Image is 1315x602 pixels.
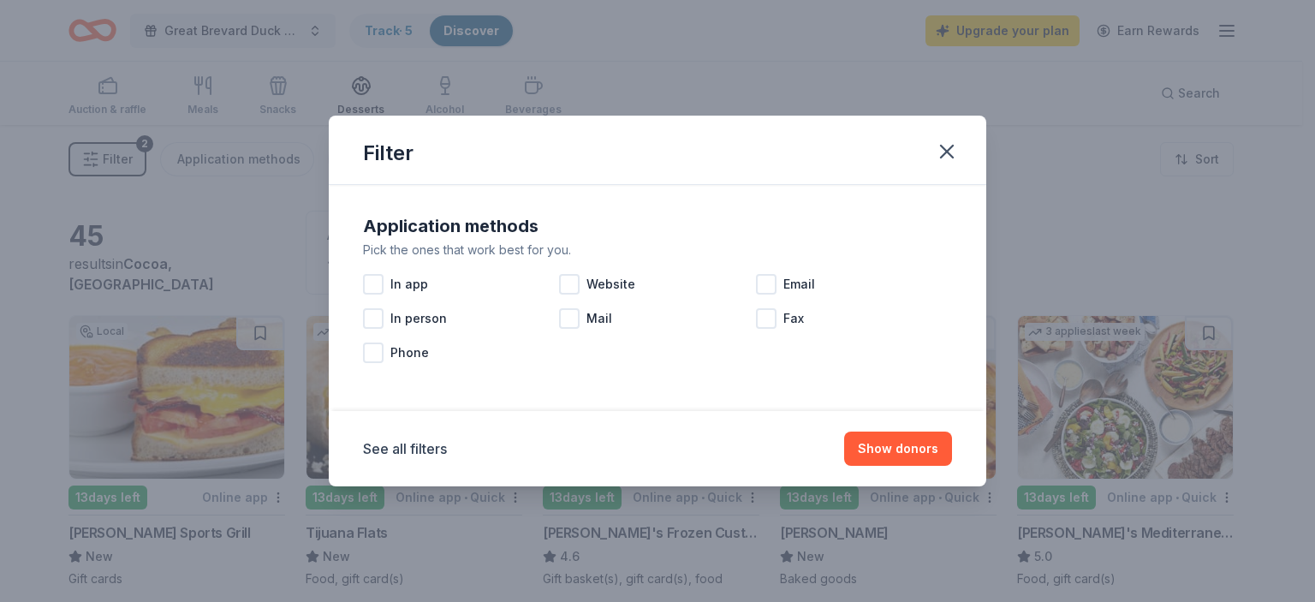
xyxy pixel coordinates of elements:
span: Email [783,274,815,295]
span: In person [390,308,447,329]
div: Filter [363,140,414,167]
span: Fax [783,308,804,329]
span: Website [586,274,635,295]
span: Phone [390,343,429,363]
span: In app [390,274,428,295]
span: Mail [586,308,612,329]
button: See all filters [363,438,447,459]
div: Application methods [363,212,952,240]
button: Show donors [844,432,952,466]
div: Pick the ones that work best for you. [363,240,952,260]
